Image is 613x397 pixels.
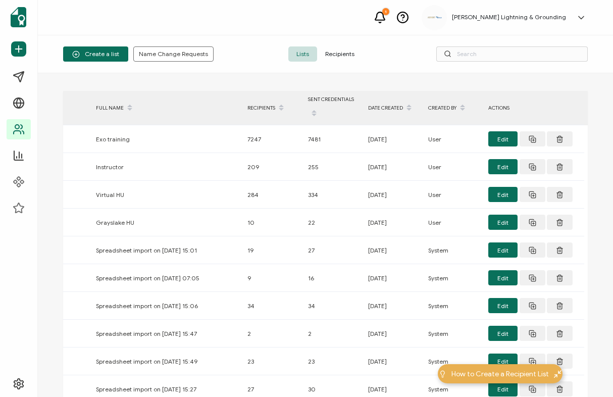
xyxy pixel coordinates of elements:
[423,272,483,284] div: System
[488,131,518,146] button: Edit
[91,244,242,256] div: Spreadsheet import on [DATE] 15:01
[427,16,442,19] img: aadcaf15-e79d-49df-9673-3fc76e3576c2.png
[363,133,423,145] div: [DATE]
[423,356,483,367] div: System
[91,300,242,312] div: Spreadsheet import on [DATE] 15:06
[363,272,423,284] div: [DATE]
[363,383,423,395] div: [DATE]
[91,133,242,145] div: Exo training
[363,217,423,228] div: [DATE]
[423,161,483,173] div: User
[242,383,303,395] div: 27
[242,328,303,339] div: 2
[363,328,423,339] div: [DATE]
[242,217,303,228] div: 10
[91,328,242,339] div: Spreadsheet import on [DATE] 15:47
[423,189,483,201] div: User
[303,189,363,201] div: 334
[436,46,588,62] input: Search
[139,51,208,57] span: Name Change Requests
[91,272,242,284] div: Spreadsheet import on [DATE] 07:05
[91,217,242,228] div: Grayslake HU
[563,349,613,397] iframe: Chat Widget
[363,244,423,256] div: [DATE]
[452,14,566,21] h5: [PERSON_NAME] Lightning & Grounding
[317,46,363,62] span: Recipients
[72,51,119,58] span: Create a list
[242,161,303,173] div: 209
[303,356,363,367] div: 23
[91,100,242,117] div: FULL NAME
[242,244,303,256] div: 19
[303,272,363,284] div: 16
[363,161,423,173] div: [DATE]
[242,189,303,201] div: 284
[133,46,214,62] button: Name Change Requests
[382,8,389,15] div: 1
[303,217,363,228] div: 22
[488,354,518,369] button: Edit
[363,100,423,117] div: DATE CREATED
[91,383,242,395] div: Spreadsheet import on [DATE] 15:27
[303,161,363,173] div: 255
[91,356,242,367] div: Spreadsheet import on [DATE] 15:49
[451,369,549,379] span: How to Create a Recipient List
[488,159,518,174] button: Edit
[554,370,561,378] img: minimize-icon.svg
[91,189,242,201] div: Virtual HU
[242,100,303,117] div: RECIPIENTS
[363,300,423,312] div: [DATE]
[11,7,26,27] img: sertifier-logomark-colored.svg
[303,328,363,339] div: 2
[423,133,483,145] div: User
[488,215,518,230] button: Edit
[488,187,518,202] button: Edit
[242,356,303,367] div: 23
[303,300,363,312] div: 34
[423,300,483,312] div: System
[363,356,423,367] div: [DATE]
[483,102,584,114] div: ACTIONS
[363,189,423,201] div: [DATE]
[242,300,303,312] div: 34
[242,133,303,145] div: 7247
[488,298,518,313] button: Edit
[488,242,518,258] button: Edit
[303,133,363,145] div: 7481
[423,328,483,339] div: System
[423,217,483,228] div: User
[423,244,483,256] div: System
[423,383,483,395] div: System
[91,161,242,173] div: Instructor
[488,381,518,396] button: Edit
[423,100,483,117] div: CREATED BY
[63,46,128,62] button: Create a list
[288,46,317,62] span: Lists
[303,383,363,395] div: 30
[488,326,518,341] button: Edit
[303,244,363,256] div: 27
[242,272,303,284] div: 9
[303,93,363,122] div: SENT CREDENTIALS
[488,270,518,285] button: Edit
